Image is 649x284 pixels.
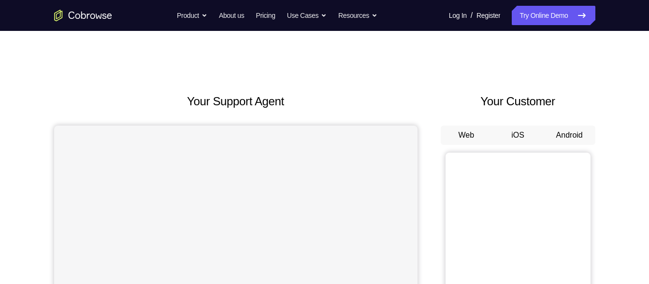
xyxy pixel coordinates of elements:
[177,6,207,25] button: Product
[219,6,244,25] a: About us
[471,10,473,21] span: /
[287,6,327,25] button: Use Cases
[449,6,467,25] a: Log In
[544,126,595,145] button: Android
[338,6,377,25] button: Resources
[492,126,544,145] button: iOS
[476,6,500,25] a: Register
[256,6,275,25] a: Pricing
[512,6,595,25] a: Try Online Demo
[54,93,418,110] h2: Your Support Agent
[441,126,492,145] button: Web
[441,93,595,110] h2: Your Customer
[54,10,112,21] a: Go to the home page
